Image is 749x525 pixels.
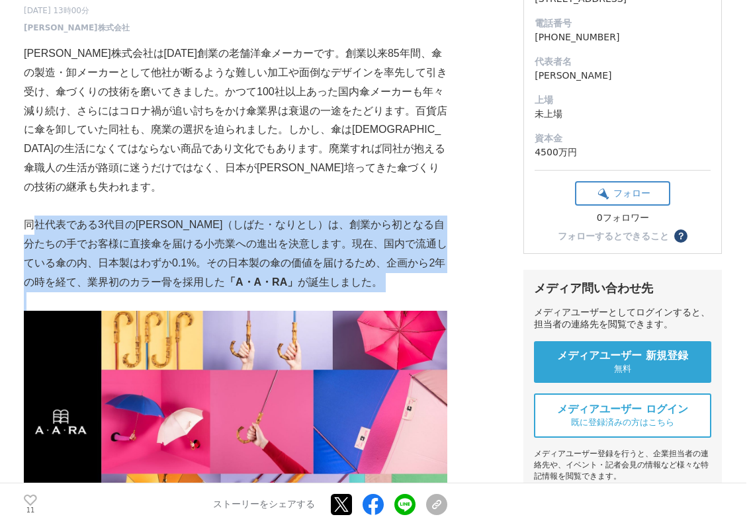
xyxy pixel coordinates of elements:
[534,280,711,296] div: メディア問い合わせ先
[557,403,688,417] span: メディアユーザー ログイン
[535,132,711,145] dt: 資本金
[614,363,631,375] span: 無料
[575,212,670,224] div: 0フォロワー
[575,181,670,206] button: フォロー
[24,44,447,196] p: [PERSON_NAME]株式会社は[DATE]創業の老舗洋傘メーカーです。創業以来85年間、傘の製造・卸メーカーとして他社が断るような難しい加工や面倒なデザインを率先して引き受け、傘づくりの技...
[534,393,711,438] a: メディアユーザー ログイン 既に登録済みの方はこちら
[213,499,315,510] p: ストーリーをシェアする
[535,17,711,30] dt: 電話番号
[674,229,687,243] button: ？
[535,145,711,159] dd: 4500万円
[534,341,711,383] a: メディアユーザー 新規登録 無料
[558,231,669,241] div: フォローするとできること
[534,307,711,331] div: メディアユーザーとしてログインすると、担当者の連絡先を閲覧できます。
[24,507,37,514] p: 11
[535,55,711,69] dt: 代表者名
[676,231,685,241] span: ？
[535,30,711,44] dd: [PHONE_NUMBER]
[24,22,130,34] a: [PERSON_NAME]株式会社
[557,349,688,363] span: メディアユーザー 新規登録
[24,5,130,17] span: [DATE] 13時00分
[225,276,298,288] strong: 「A・A・RA」
[534,448,711,505] div: メディアユーザー登録を行うと、企業担当者の連絡先や、イベント・記者会見の情報など様々な特記情報を閲覧できます。 ※内容はストーリー・プレスリリースにより異なります。
[535,107,711,121] dd: 未上場
[24,216,447,292] p: 同社代表である3代目の[PERSON_NAME]（しばた・なりとし）は、創業から初となる自分たちの手でお客様に直接傘を届ける小売業への進出を決意します。現在、国内で流通している傘の内、日本製はわ...
[535,69,711,83] dd: [PERSON_NAME]
[571,417,674,428] span: 既に登録済みの方はこちら
[535,93,711,107] dt: 上場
